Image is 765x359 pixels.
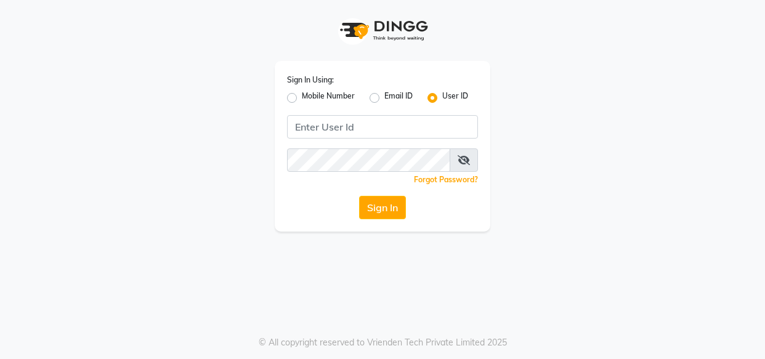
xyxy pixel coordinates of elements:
[414,175,478,184] a: Forgot Password?
[333,12,432,49] img: logo1.svg
[359,196,406,219] button: Sign In
[302,91,355,105] label: Mobile Number
[287,115,478,139] input: Username
[384,91,413,105] label: Email ID
[287,75,334,86] label: Sign In Using:
[442,91,468,105] label: User ID
[287,148,450,172] input: Username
